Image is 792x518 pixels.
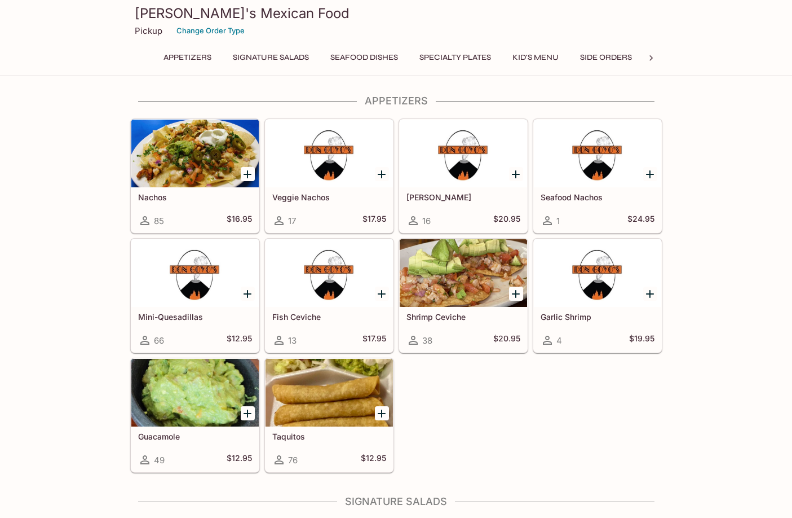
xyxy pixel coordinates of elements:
[131,239,259,307] div: Mini-Quesadillas
[138,432,252,441] h5: Guacamole
[509,167,523,181] button: Add Fajita Nachos
[399,239,528,353] a: Shrimp Ceviche38$20.95
[131,239,259,353] a: Mini-Quesadillas66$12.95
[272,192,386,202] h5: Veggie Nachos
[509,287,523,301] button: Add Shrimp Ceviche
[288,216,296,226] span: 17
[265,358,393,472] a: Taquitos76$12.95
[227,214,252,227] h5: $16.95
[154,335,164,346] span: 66
[534,239,661,307] div: Garlic Shrimp
[362,333,386,347] h5: $17.95
[400,239,527,307] div: Shrimp Ceviche
[135,5,658,22] h3: [PERSON_NAME]'s Mexican Food
[324,50,404,65] button: Seafood Dishes
[406,192,520,202] h5: [PERSON_NAME]
[135,25,162,36] p: Pickup
[422,335,432,346] span: 38
[131,358,259,472] a: Guacamole49$12.95
[266,239,393,307] div: Fish Ceviche
[493,333,520,347] h5: $20.95
[272,432,386,441] h5: Taquitos
[400,120,527,187] div: Fajita Nachos
[629,333,654,347] h5: $19.95
[138,192,252,202] h5: Nachos
[241,406,255,420] button: Add Guacamole
[266,359,393,427] div: Taquitos
[375,167,389,181] button: Add Veggie Nachos
[131,359,259,427] div: Guacamole
[541,192,654,202] h5: Seafood Nachos
[541,312,654,322] h5: Garlic Shrimp
[574,50,638,65] button: Side Orders
[154,216,164,226] span: 85
[154,455,165,466] span: 49
[493,214,520,227] h5: $20.95
[138,312,252,322] h5: Mini-Quesadillas
[422,216,431,226] span: 16
[131,119,259,233] a: Nachos85$16.95
[375,287,389,301] button: Add Fish Ceviche
[375,406,389,420] button: Add Taquitos
[361,453,386,467] h5: $12.95
[265,239,393,353] a: Fish Ceviche13$17.95
[534,120,661,187] div: Seafood Nachos
[556,216,560,226] span: 1
[556,335,562,346] span: 4
[643,287,657,301] button: Add Garlic Shrimp
[288,455,298,466] span: 76
[272,312,386,322] h5: Fish Ceviche
[627,214,654,227] h5: $24.95
[171,22,250,39] button: Change Order Type
[406,312,520,322] h5: Shrimp Ceviche
[130,495,662,508] h4: Signature Salads
[131,120,259,187] div: Nachos
[533,119,662,233] a: Seafood Nachos1$24.95
[130,95,662,107] h4: Appetizers
[399,119,528,233] a: [PERSON_NAME]16$20.95
[265,119,393,233] a: Veggie Nachos17$17.95
[241,167,255,181] button: Add Nachos
[157,50,218,65] button: Appetizers
[227,453,252,467] h5: $12.95
[227,333,252,347] h5: $12.95
[643,167,657,181] button: Add Seafood Nachos
[506,50,565,65] button: Kid's Menu
[413,50,497,65] button: Specialty Plates
[362,214,386,227] h5: $17.95
[266,120,393,187] div: Veggie Nachos
[288,335,297,346] span: 13
[227,50,315,65] button: Signature Salads
[241,287,255,301] button: Add Mini-Quesadillas
[533,239,662,353] a: Garlic Shrimp4$19.95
